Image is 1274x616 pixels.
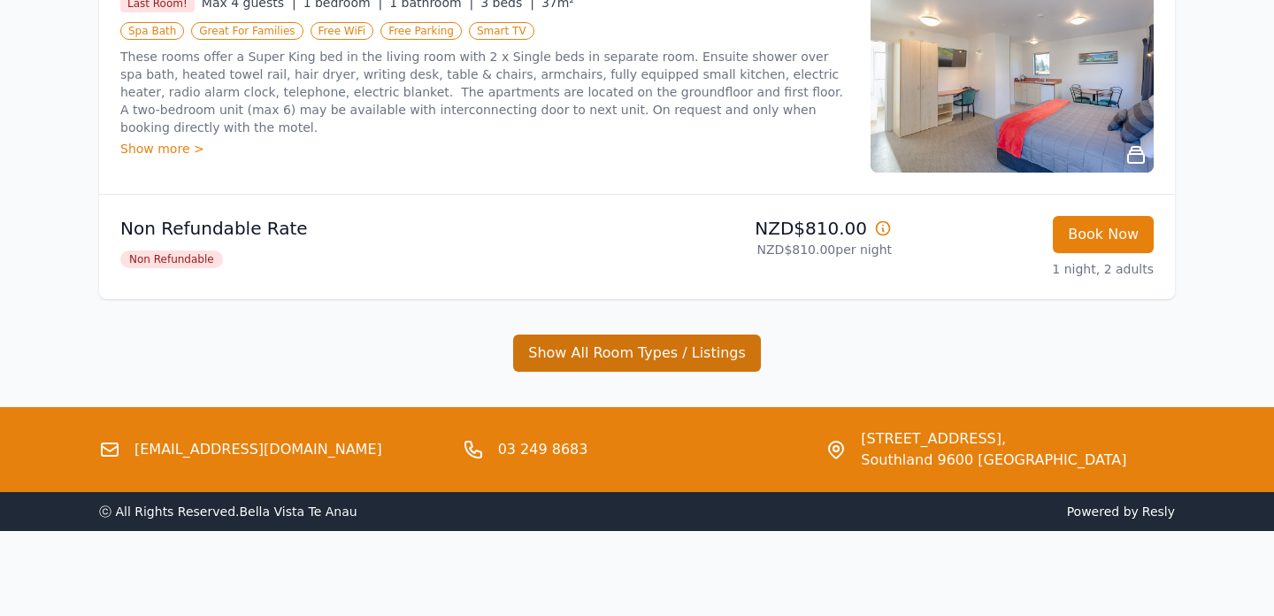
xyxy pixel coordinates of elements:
span: ⓒ All Rights Reserved. Bella Vista Te Anau [99,504,357,519]
span: Smart TV [469,22,534,40]
span: Free WiFi [311,22,374,40]
span: Non Refundable [120,250,223,268]
a: 03 249 8683 [498,439,588,460]
a: Resly [1142,504,1175,519]
span: [STREET_ADDRESS], [861,428,1126,450]
button: Book Now [1053,216,1154,253]
span: Great For Families [191,22,303,40]
span: Powered by [644,503,1175,520]
p: NZD$810.00 per night [644,241,892,258]
a: [EMAIL_ADDRESS][DOMAIN_NAME] [134,439,382,460]
span: Spa Bath [120,22,184,40]
span: Southland 9600 [GEOGRAPHIC_DATA] [861,450,1126,471]
p: These rooms offer a Super King bed in the living room with 2 x Single beds in separate room. Ensu... [120,48,849,136]
button: Show All Room Types / Listings [513,335,761,372]
span: Free Parking [380,22,462,40]
p: 1 night, 2 adults [906,260,1154,278]
div: Show more > [120,140,849,158]
p: NZD$810.00 [644,216,892,241]
p: Non Refundable Rate [120,216,630,241]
